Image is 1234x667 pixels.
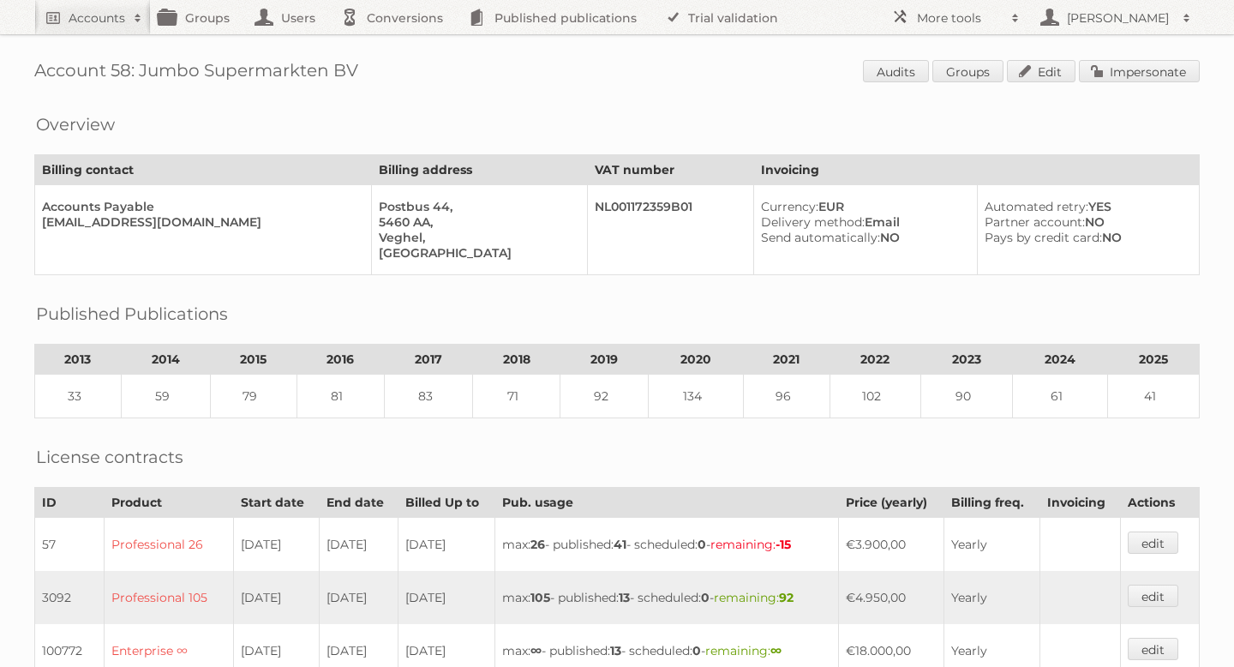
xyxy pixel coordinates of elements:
[779,590,794,605] strong: 92
[701,590,710,605] strong: 0
[761,230,880,245] span: Send automatically:
[692,643,701,658] strong: 0
[761,214,963,230] div: Email
[944,488,1040,518] th: Billing freq.
[35,345,122,375] th: 2013
[398,518,495,572] td: [DATE]
[472,345,560,375] th: 2018
[587,185,753,275] td: NL001172359B01
[105,488,234,518] th: Product
[530,643,542,658] strong: ∞
[233,518,319,572] td: [DATE]
[944,571,1040,624] td: Yearly
[985,230,1102,245] span: Pays by credit card:
[839,518,944,572] td: €3.900,00
[297,345,385,375] th: 2016
[233,488,319,518] th: Start date
[1128,585,1178,607] a: edit
[744,375,830,418] td: 96
[917,9,1003,27] h2: More tools
[839,571,944,624] td: €4.950,00
[398,571,495,624] td: [DATE]
[761,199,818,214] span: Currency:
[1128,532,1178,554] a: edit
[921,345,1013,375] th: 2023
[1013,375,1108,418] td: 61
[121,345,211,375] th: 2014
[610,643,621,658] strong: 13
[863,60,929,82] a: Audits
[105,518,234,572] td: Professional 26
[36,301,228,327] h2: Published Publications
[371,155,587,185] th: Billing address
[944,518,1040,572] td: Yearly
[530,590,550,605] strong: 105
[1108,345,1200,375] th: 2025
[921,375,1013,418] td: 90
[1063,9,1174,27] h2: [PERSON_NAME]
[121,375,211,418] td: 59
[69,9,125,27] h2: Accounts
[560,375,649,418] td: 92
[472,375,560,418] td: 71
[1128,638,1178,660] a: edit
[985,214,1085,230] span: Partner account:
[36,111,115,137] h2: Overview
[753,155,1199,185] th: Invoicing
[776,537,791,552] strong: -15
[1007,60,1075,82] a: Edit
[770,643,782,658] strong: ∞
[985,199,1088,214] span: Automated retry:
[379,245,573,261] div: [GEOGRAPHIC_DATA]
[560,345,649,375] th: 2019
[705,643,782,658] span: remaining:
[530,537,545,552] strong: 26
[385,345,473,375] th: 2017
[761,230,963,245] div: NO
[35,375,122,418] td: 33
[35,518,105,572] td: 57
[495,518,839,572] td: max: - published: - scheduled: -
[1013,345,1108,375] th: 2024
[398,488,495,518] th: Billed Up to
[211,345,297,375] th: 2015
[233,571,319,624] td: [DATE]
[985,214,1185,230] div: NO
[714,590,794,605] span: remaining:
[761,199,963,214] div: EUR
[42,199,357,214] div: Accounts Payable
[211,375,297,418] td: 79
[839,488,944,518] th: Price (yearly)
[379,199,573,214] div: Postbus 44,
[35,155,372,185] th: Billing contact
[105,571,234,624] td: Professional 105
[649,345,744,375] th: 2020
[34,60,1200,86] h1: Account 58: Jumbo Supermarkten BV
[830,375,921,418] td: 102
[297,375,385,418] td: 81
[830,345,921,375] th: 2022
[42,214,357,230] div: [EMAIL_ADDRESS][DOMAIN_NAME]
[385,375,473,418] td: 83
[710,537,791,552] span: remaining:
[985,230,1185,245] div: NO
[379,230,573,245] div: Veghel,
[35,571,105,624] td: 3092
[649,375,744,418] td: 134
[614,537,626,552] strong: 41
[36,444,183,470] h2: License contracts
[744,345,830,375] th: 2021
[761,214,865,230] span: Delivery method:
[1108,375,1200,418] td: 41
[1079,60,1200,82] a: Impersonate
[495,571,839,624] td: max: - published: - scheduled: -
[932,60,1003,82] a: Groups
[1120,488,1199,518] th: Actions
[698,537,706,552] strong: 0
[379,214,573,230] div: 5460 AA,
[319,518,398,572] td: [DATE]
[35,488,105,518] th: ID
[619,590,630,605] strong: 13
[1040,488,1120,518] th: Invoicing
[495,488,839,518] th: Pub. usage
